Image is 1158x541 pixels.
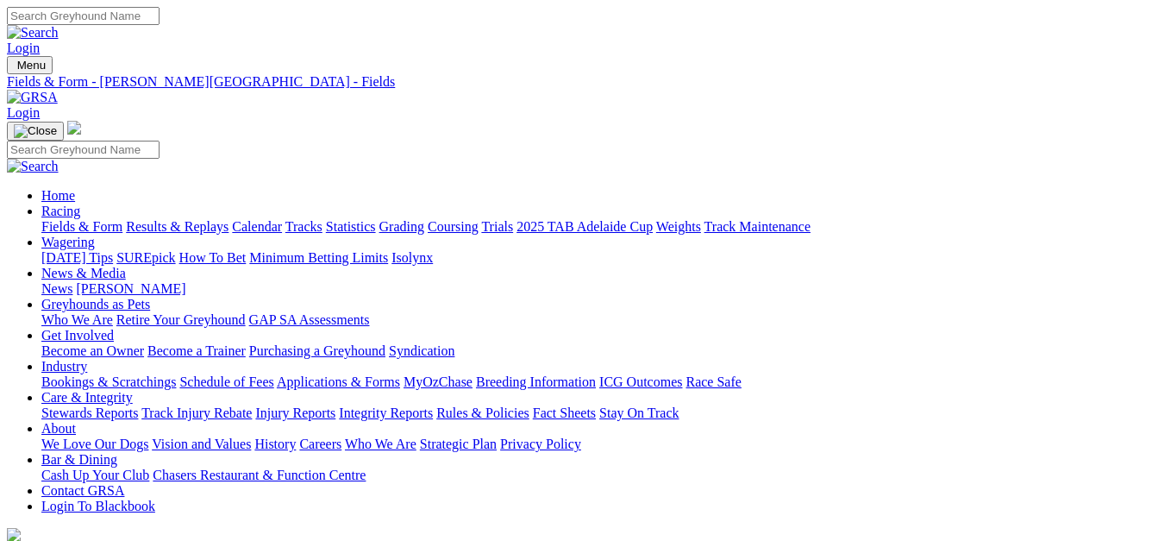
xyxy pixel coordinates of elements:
a: Login [7,105,40,120]
input: Search [7,141,160,159]
a: Race Safe [685,374,741,389]
span: Menu [17,59,46,72]
img: logo-grsa-white.png [67,121,81,135]
a: Weights [656,219,701,234]
a: SUREpick [116,250,175,265]
a: Login To Blackbook [41,499,155,513]
a: [DATE] Tips [41,250,113,265]
a: Grading [379,219,424,234]
a: Fields & Form - [PERSON_NAME][GEOGRAPHIC_DATA] - Fields [7,74,1151,90]
a: Login [7,41,40,55]
a: Trials [481,219,513,234]
a: Retire Your Greyhound [116,312,246,327]
a: Become a Trainer [147,343,246,358]
a: Racing [41,204,80,218]
a: Who We Are [345,437,416,451]
a: [PERSON_NAME] [76,281,185,296]
a: GAP SA Assessments [249,312,370,327]
a: Breeding Information [476,374,596,389]
a: Isolynx [391,250,433,265]
a: Stay On Track [599,406,679,420]
button: Toggle navigation [7,122,64,141]
img: Search [7,25,59,41]
a: Care & Integrity [41,390,133,405]
a: MyOzChase [404,374,473,389]
a: Integrity Reports [339,406,433,420]
a: Coursing [428,219,479,234]
a: Results & Replays [126,219,228,234]
a: Bar & Dining [41,452,117,467]
a: Wagering [41,235,95,249]
a: ICG Outcomes [599,374,682,389]
img: Search [7,159,59,174]
img: GRSA [7,90,58,105]
a: Contact GRSA [41,483,124,498]
a: Rules & Policies [436,406,529,420]
div: Bar & Dining [41,468,1151,483]
img: Close [14,124,57,138]
a: Careers [299,437,341,451]
button: Toggle navigation [7,56,53,74]
a: Purchasing a Greyhound [249,343,385,358]
div: Greyhounds as Pets [41,312,1151,328]
div: Get Involved [41,343,1151,359]
a: Fact Sheets [533,406,596,420]
a: News [41,281,72,296]
a: Strategic Plan [420,437,497,451]
a: Stewards Reports [41,406,138,420]
a: Statistics [326,219,376,234]
a: Schedule of Fees [179,374,273,389]
a: About [41,421,76,436]
a: How To Bet [179,250,247,265]
a: 2025 TAB Adelaide Cup [516,219,653,234]
a: We Love Our Dogs [41,437,148,451]
a: Track Injury Rebate [141,406,252,420]
div: News & Media [41,281,1151,297]
a: Track Maintenance [704,219,811,234]
a: Industry [41,359,87,374]
a: Fields & Form [41,219,122,234]
a: Home [41,188,75,203]
a: Applications & Forms [277,374,400,389]
div: Wagering [41,250,1151,266]
a: Vision and Values [152,437,251,451]
a: Calendar [232,219,282,234]
a: Chasers Restaurant & Function Centre [153,468,366,482]
a: Get Involved [41,328,114,343]
a: Privacy Policy [500,437,581,451]
div: Racing [41,219,1151,235]
a: Bookings & Scratchings [41,374,176,389]
a: Greyhounds as Pets [41,297,150,311]
a: History [254,437,296,451]
a: Tracks [285,219,322,234]
a: Who We Are [41,312,113,327]
div: Industry [41,374,1151,390]
a: Become an Owner [41,343,144,358]
div: Care & Integrity [41,406,1151,421]
a: News & Media [41,266,126,280]
div: About [41,437,1151,452]
a: Minimum Betting Limits [249,250,388,265]
a: Injury Reports [255,406,335,420]
a: Cash Up Your Club [41,468,149,482]
input: Search [7,7,160,25]
a: Syndication [389,343,454,358]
